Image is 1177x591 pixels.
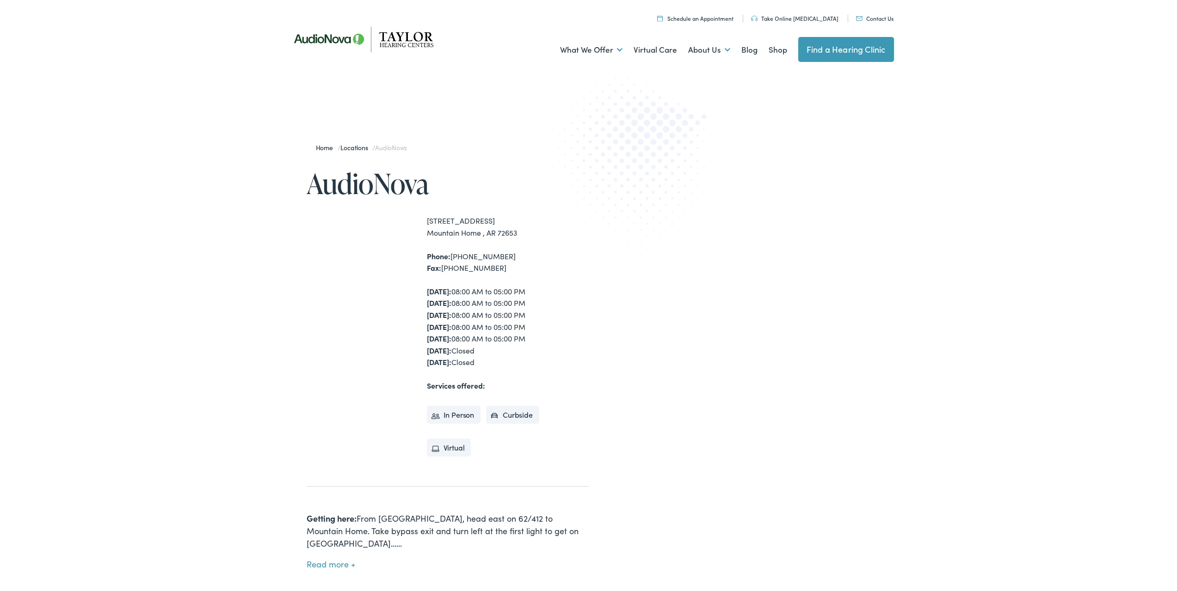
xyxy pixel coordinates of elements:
strong: [DATE]: [427,357,451,367]
a: About Us [688,33,730,67]
a: Shop [769,33,787,67]
span: AudioNova [375,143,407,152]
strong: Services offered: [427,380,485,390]
strong: [DATE]: [427,286,451,296]
strong: [DATE]: [427,333,451,343]
img: utility icon [751,16,758,21]
div: From [GEOGRAPHIC_DATA], head east on 62/412 to Mountain Home. Take bypass exit and turn left at t... [307,512,589,549]
a: Locations [340,143,372,152]
img: utility icon [657,15,663,21]
a: Take Online [MEDICAL_DATA] [751,14,838,22]
strong: [DATE]: [427,298,451,308]
li: In Person [427,406,481,424]
strong: Fax: [427,262,441,273]
button: Read more [307,560,355,569]
h1: AudioNova [307,168,589,199]
div: [STREET_ADDRESS] Mountain Home , AR 72653 [427,215,589,238]
strong: Phone: [427,251,450,261]
strong: Getting here: [307,512,357,524]
div: 08:00 AM to 05:00 PM 08:00 AM to 05:00 PM 08:00 AM to 05:00 PM 08:00 AM to 05:00 PM 08:00 AM to 0... [427,286,589,368]
strong: [DATE]: [427,345,451,355]
a: Schedule an Appointment [657,14,733,22]
a: Find a Hearing Clinic [798,37,894,62]
a: Home [316,143,338,152]
a: What We Offer [560,33,622,67]
strong: [DATE]: [427,322,451,332]
a: Contact Us [856,14,894,22]
a: Virtual Care [634,33,677,67]
li: Curbside [486,406,539,424]
li: Virtual [427,439,471,457]
div: [PHONE_NUMBER] [PHONE_NUMBER] [427,250,589,274]
a: Blog [741,33,758,67]
strong: [DATE]: [427,310,451,320]
span: / / [316,143,407,152]
img: utility icon [856,16,863,21]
